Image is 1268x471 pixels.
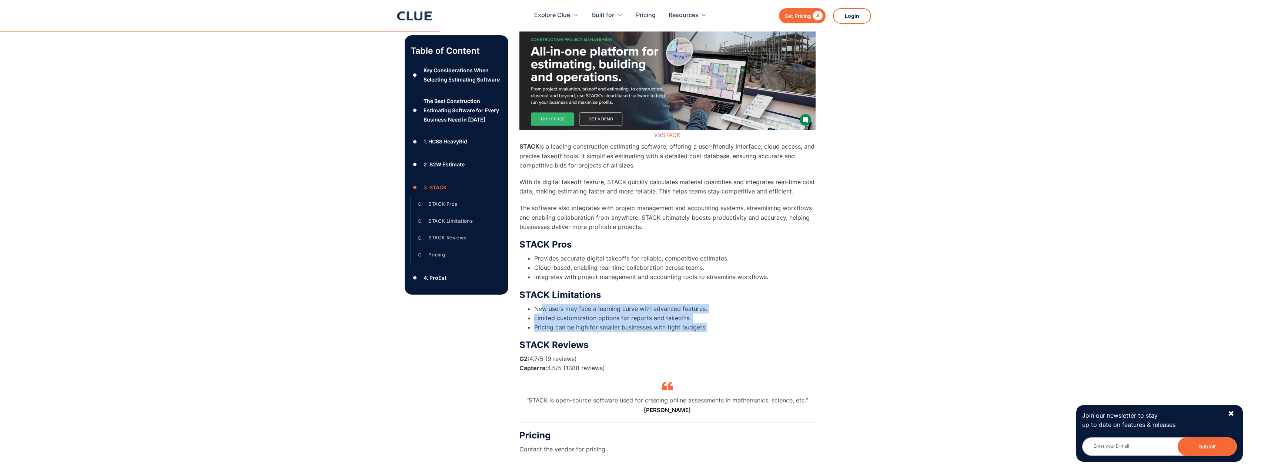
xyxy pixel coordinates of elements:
div:  [811,11,823,20]
div: STACK Pros [428,199,457,209]
li: Pricing can be high for smaller businesses with tight budgets. [534,323,816,332]
a: Pricing [636,4,656,27]
div: Built for [592,4,623,27]
figcaption: Via [519,132,816,139]
div: Explore Clue [534,4,570,27]
div: ● [411,136,419,147]
li: Provides accurate digital takeoffs for reliable, competitive estimates. [534,254,816,263]
div: ✖ [1228,409,1234,418]
div: Resources [669,4,707,27]
h3: STACK Reviews [519,339,816,351]
li: Cloud-based, enabling real-time collaboration across teams. [534,263,816,272]
div: ● [411,272,419,283]
p: Contact the vendor for pricing. [519,445,816,454]
a: ●2. B2W Estimate [411,159,502,170]
a: ○STACK Limitations [415,216,497,227]
a: ○STACK Reviews [415,232,497,243]
p: Join our newsletter to stay up to date on features & releases [1082,411,1221,429]
p: ‍ [519,462,816,471]
a: ●1. HCSS HeavyBid [411,136,502,147]
div: The Best Construction Estimating Software for Every Business Need in [DATE] [424,96,502,125]
a: ○Pricing [415,249,497,261]
div: Get Pricing [784,11,811,20]
div: Resources [669,4,699,27]
a: ●The Best Construction Estimating Software for Every Business Need in [DATE] [411,96,502,125]
div: STACK Reviews [428,233,466,242]
p: Table of Content [411,45,502,57]
div: ● [411,70,419,81]
a: Login [833,8,871,24]
strong: G2: [519,355,529,362]
div: ○ [415,249,424,261]
div: 3. STACK [424,183,446,192]
h3: Pricing [519,430,816,441]
div: ● [411,182,419,193]
div: ○ [415,232,424,243]
li: Limited customization options for reports and takeoffs. [534,314,816,323]
a: Get Pricing [779,8,826,23]
strong: Capterra: [519,364,547,372]
div: 2. B2W Estimate [424,160,465,169]
div: ● [411,105,419,116]
li: New users may face a learning curve with advanced features. [534,304,816,314]
input: Enter your E-mail [1082,437,1237,456]
div: STACK Limitations [428,216,473,226]
div: ● [411,159,419,170]
p: The software also integrates with project management and accounting systems, streamlining workflo... [519,203,816,232]
blockquote: "STACK is open-source software used for creating online assessments in mathematics, science, etc." [519,396,816,423]
a: ○STACK Pros [415,199,497,210]
a: STACK [662,131,680,139]
p: is a leading construction estimating software, offering a user-friendly interface, cloud access, ... [519,142,816,170]
p: With its digital takeoff feature, STACK quickly calculates material quantities and integrates rea... [519,178,816,196]
button: Submit [1178,437,1237,456]
div: Pricing [428,250,445,259]
p: 4.7/5 (9 reviews) 4.5/5 (1388 reviews) [519,354,816,373]
h3: STACK Limitations [519,289,816,301]
a: ●4. ProEst [411,272,502,283]
div: ○ [415,216,424,227]
li: Integrates with project management and accounting tools to streamline workflows. [534,272,816,282]
div: Built for [592,4,614,27]
strong: STACK [519,143,539,150]
h3: STACK Pros [519,239,816,250]
div: ○ [415,199,424,210]
div: 4. ProEst [424,273,446,282]
p: [PERSON_NAME] [519,406,816,414]
div: Explore Clue [534,4,579,27]
div: 1. HCSS HeavyBid [424,137,467,146]
a: ●Key Considerations When Selecting Estimating Software [411,66,502,84]
a: ●3. STACK [411,182,502,193]
div: Key Considerations When Selecting Estimating Software [424,66,502,84]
